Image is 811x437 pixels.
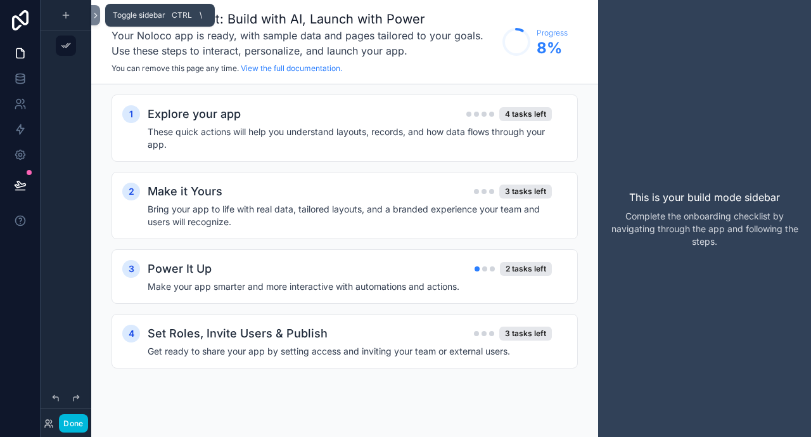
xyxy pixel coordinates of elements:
p: This is your build mode sidebar [629,190,780,205]
span: You can remove this page any time. [112,63,239,73]
a: View the full documentation. [241,63,342,73]
h1: Noloco Quickstart: Build with AI, Launch with Power [112,10,496,28]
span: Toggle sidebar [113,10,165,20]
span: Ctrl [170,9,193,22]
p: Complete the onboarding checklist by navigating through the app and following the steps. [608,210,801,248]
span: Progress [537,28,568,38]
span: \ [196,10,206,20]
button: Done [59,414,87,433]
span: 8 % [537,38,568,58]
h3: Your Noloco app is ready, with sample data and pages tailored to your goals. Use these steps to i... [112,28,496,58]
